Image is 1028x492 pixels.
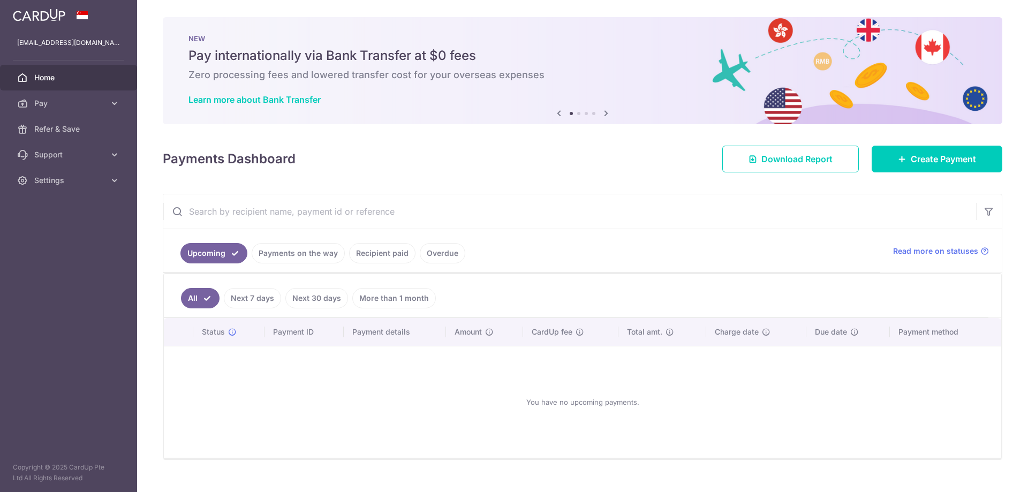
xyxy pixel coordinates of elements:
span: Download Report [761,153,833,165]
a: Upcoming [180,243,247,263]
span: Refer & Save [34,124,105,134]
span: Support [34,149,105,160]
th: Payment details [344,318,447,346]
span: Settings [34,175,105,186]
span: Charge date [715,327,759,337]
span: Amount [455,327,482,337]
a: More than 1 month [352,288,436,308]
span: Due date [815,327,847,337]
h5: Pay internationally via Bank Transfer at $0 fees [188,47,977,64]
span: Home [34,72,105,83]
a: All [181,288,220,308]
img: CardUp [13,9,65,21]
th: Payment method [890,318,1001,346]
a: Recipient paid [349,243,415,263]
a: Read more on statuses [893,246,989,256]
h6: Zero processing fees and lowered transfer cost for your overseas expenses [188,69,977,81]
th: Payment ID [264,318,344,346]
img: Bank transfer banner [163,17,1002,124]
a: Learn more about Bank Transfer [188,94,321,105]
p: [EMAIL_ADDRESS][DOMAIN_NAME] [17,37,120,48]
input: Search by recipient name, payment id or reference [163,194,976,229]
a: Create Payment [872,146,1002,172]
h4: Payments Dashboard [163,149,296,169]
span: Total amt. [627,327,662,337]
p: NEW [188,34,977,43]
div: You have no upcoming payments. [177,355,988,449]
a: Next 30 days [285,288,348,308]
span: Status [202,327,225,337]
a: Overdue [420,243,465,263]
a: Next 7 days [224,288,281,308]
span: Read more on statuses [893,246,978,256]
span: Create Payment [911,153,976,165]
span: CardUp fee [532,327,572,337]
a: Download Report [722,146,859,172]
span: Pay [34,98,105,109]
a: Payments on the way [252,243,345,263]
